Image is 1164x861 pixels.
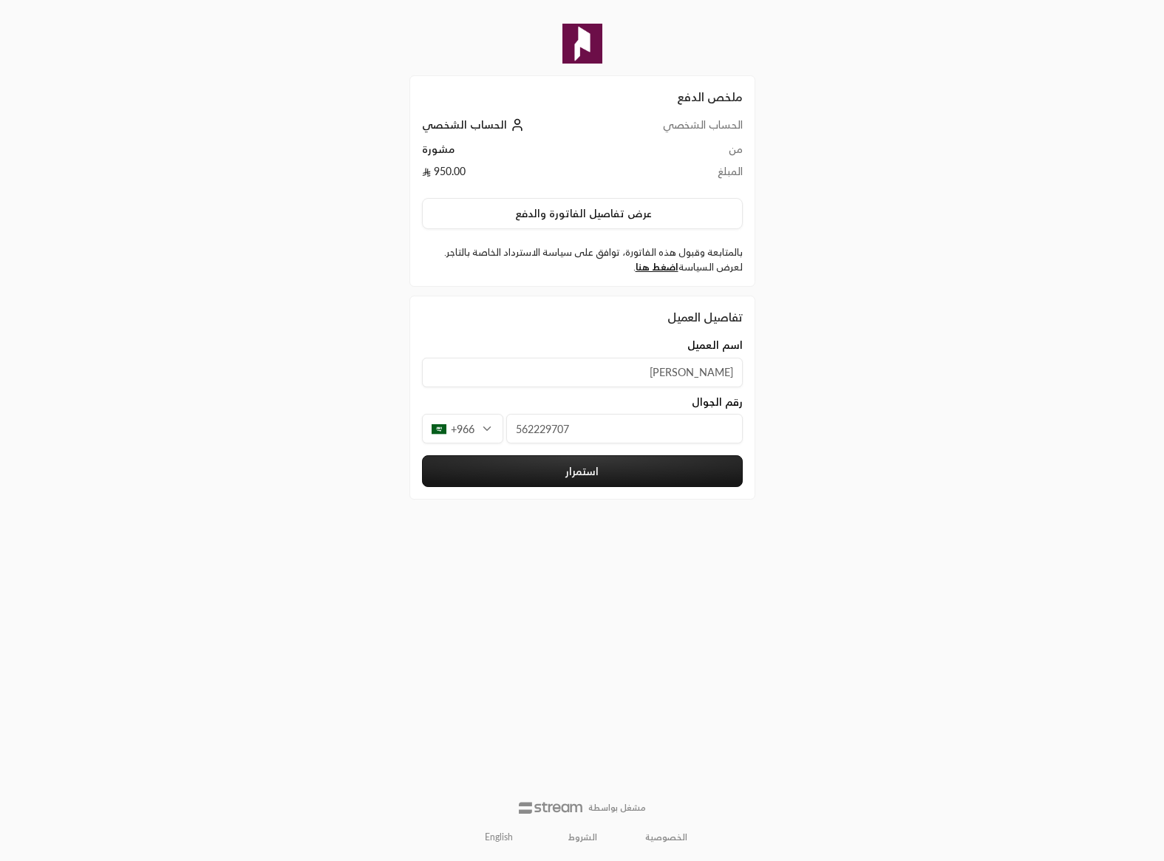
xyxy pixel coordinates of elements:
[588,802,646,814] p: مشغل بواسطة
[422,308,743,326] div: تفاصيل العميل
[562,24,602,64] img: Company Logo
[422,198,743,229] button: عرض تفاصيل الفاتورة والدفع
[506,414,743,443] input: رقم الجوال
[477,826,521,849] a: English
[692,395,743,409] span: رقم الجوال
[422,142,605,164] td: مشورة
[605,142,743,164] td: من
[422,164,605,186] td: 950.00
[422,118,528,131] a: الحساب الشخصي
[687,338,743,353] span: اسم العميل
[422,358,743,387] input: اسم العميل
[422,245,743,274] label: بالمتابعة وقبول هذه الفاتورة، توافق على سياسة الاسترداد الخاصة بالتاجر. لعرض السياسة .
[568,831,597,843] a: الشروط
[636,261,678,273] a: اضغط هنا
[422,455,743,487] button: استمرار
[605,164,743,186] td: المبلغ
[422,414,503,443] div: +966
[422,88,743,106] h2: ملخص الدفع
[605,118,743,142] td: الحساب الشخصي
[422,118,507,131] span: الحساب الشخصي
[645,831,687,843] a: الخصوصية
